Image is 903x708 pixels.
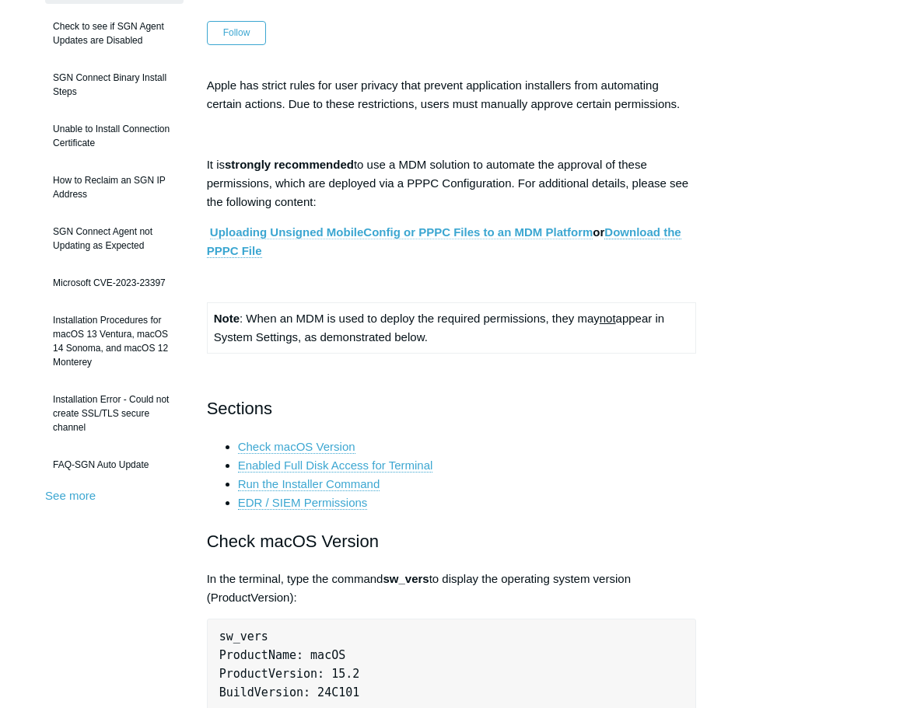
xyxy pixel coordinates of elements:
[45,489,96,502] a: See more
[214,312,240,325] strong: Note
[207,76,697,113] p: Apple has strict rules for user privacy that prevent application installers from automating certa...
[45,217,184,260] a: SGN Connect Agent not Updating as Expected
[207,395,697,422] h2: Sections
[207,225,681,258] a: Download the PPPC File
[45,166,184,209] a: How to Reclaim an SGN IP Address
[45,305,184,377] a: Installation Procedures for macOS 13 Ventura, macOS 14 Sonoma, and macOS 12 Monterey
[45,450,184,480] a: FAQ-SGN Auto Update
[238,440,355,454] a: Check macOS Version
[45,268,184,298] a: Microsoft CVE-2023-23397
[207,528,697,555] h2: Check macOS Version
[45,12,184,55] a: Check to see if SGN Agent Updates are Disabled
[207,21,267,44] button: Follow Article
[238,459,433,473] a: Enabled Full Disk Access for Terminal
[45,63,184,106] a: SGN Connect Binary Install Steps
[207,225,681,258] strong: or
[45,385,184,442] a: Installation Error - Could not create SSL/TLS secure channel
[207,302,696,353] td: : When an MDM is used to deploy the required permissions, they may appear in System Settings, as ...
[207,155,697,211] p: It is to use a MDM solution to automate the approval of these permissions, which are deployed via...
[225,158,354,171] strong: strongly recommended
[45,114,184,158] a: Unable to Install Connection Certificate
[383,572,429,585] strong: sw_vers
[210,225,593,239] a: Uploading Unsigned MobileConfig or PPPC Files to an MDM Platform
[207,570,697,607] p: In the terminal, type the command to display the operating system version (ProductVersion):
[238,496,368,510] a: EDR / SIEM Permissions
[238,477,380,491] a: Run the Installer Command
[600,312,616,325] span: not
